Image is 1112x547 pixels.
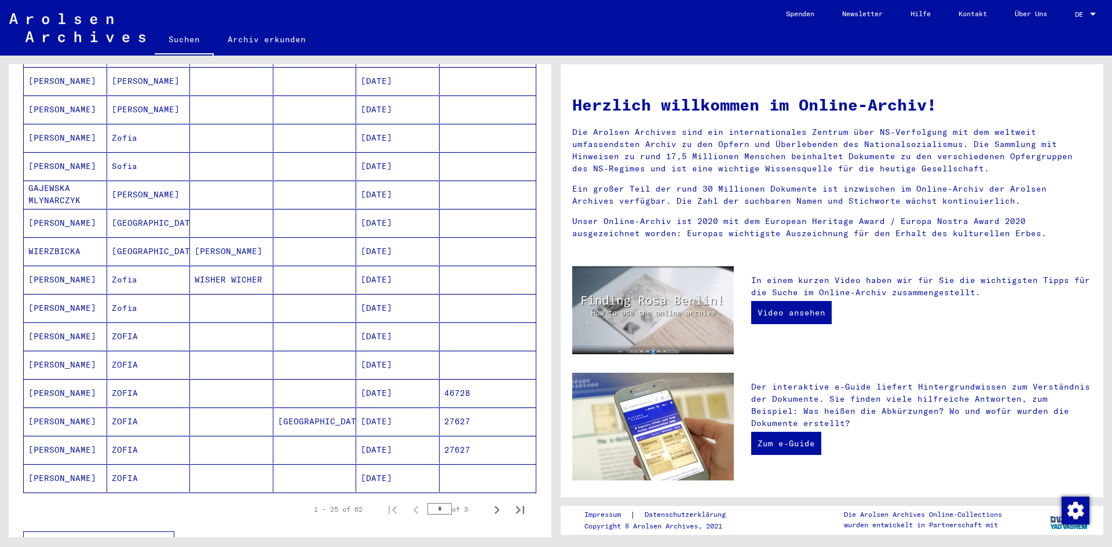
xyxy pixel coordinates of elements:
span: DE [1075,10,1088,19]
mat-cell: [PERSON_NAME] [24,322,107,350]
img: video.jpg [572,266,734,354]
mat-cell: ZOFIA [107,436,191,464]
mat-cell: 27627 [440,436,536,464]
mat-cell: WISHER WICHER [190,266,273,293]
mat-cell: [DATE] [356,322,440,350]
mat-cell: [DATE] [356,152,440,180]
mat-cell: [DATE] [356,464,440,492]
div: of 3 [427,504,485,515]
button: Last page [509,498,532,521]
mat-cell: 46728 [440,379,536,407]
mat-cell: Zofia [107,266,191,293]
mat-cell: [DATE] [356,408,440,435]
a: Zum e-Guide [751,432,821,455]
button: First page [381,498,404,521]
img: eguide.jpg [572,373,734,480]
mat-cell: [DATE] [356,436,440,464]
mat-cell: Zofia [107,124,191,152]
img: yv_logo.png [1048,505,1091,534]
mat-cell: 27627 [440,408,536,435]
mat-cell: ZOFIA [107,464,191,492]
mat-cell: [GEOGRAPHIC_DATA] [107,209,191,237]
a: Impressum [584,509,630,521]
mat-cell: Zofia [107,294,191,322]
mat-cell: [DATE] [356,96,440,123]
p: Der interaktive e-Guide liefert Hintergrundwissen zum Verständnis der Dokumente. Sie finden viele... [751,381,1092,429]
mat-cell: [PERSON_NAME] [24,351,107,379]
mat-cell: ZOFIA [107,408,191,435]
mat-cell: [PERSON_NAME] [24,436,107,464]
h1: Herzlich willkommen im Online-Archiv! [572,93,1092,117]
a: Datenschutzerklärung [635,509,740,521]
div: Zustimmung ändern [1061,496,1089,524]
mat-cell: [DATE] [356,294,440,322]
mat-cell: [PERSON_NAME] [24,464,107,492]
mat-cell: [PERSON_NAME] [107,96,191,123]
mat-cell: [DATE] [356,351,440,379]
mat-cell: [PERSON_NAME] [24,124,107,152]
mat-cell: [DATE] [356,181,440,208]
mat-cell: [DATE] [356,209,440,237]
p: Unser Online-Archiv ist 2020 mit dem European Heritage Award / Europa Nostra Award 2020 ausgezeic... [572,215,1092,240]
mat-cell: [PERSON_NAME] [24,152,107,180]
div: 1 – 25 of 62 [314,504,363,515]
img: Arolsen_neg.svg [9,13,145,42]
p: Ein großer Teil der rund 30 Millionen Dokumente ist inzwischen im Online-Archiv der Arolsen Archi... [572,183,1092,207]
mat-cell: [PERSON_NAME] [24,294,107,322]
mat-cell: Sofia [107,152,191,180]
mat-cell: ZOFIA [107,351,191,379]
p: In einem kurzen Video haben wir für Sie die wichtigsten Tipps für die Suche im Online-Archiv zusa... [751,274,1092,299]
p: wurden entwickelt in Partnerschaft mit [844,520,1002,530]
mat-cell: [PERSON_NAME] [24,67,107,95]
mat-cell: [PERSON_NAME] [24,379,107,407]
div: | [584,509,740,521]
img: Zustimmung ändern [1062,497,1089,524]
mat-cell: [PERSON_NAME] [107,181,191,208]
mat-cell: [DATE] [356,379,440,407]
mat-cell: [PERSON_NAME] [24,266,107,293]
mat-cell: WIERZBICKA [24,237,107,265]
mat-cell: [GEOGRAPHIC_DATA] [107,237,191,265]
mat-cell: ZOFIA [107,322,191,350]
mat-cell: [DATE] [356,237,440,265]
mat-cell: GAJEWSKA MLYNARCZYK [24,181,107,208]
button: Next page [485,498,509,521]
button: Previous page [404,498,427,521]
a: Video ansehen [751,301,832,324]
mat-cell: [GEOGRAPHIC_DATA] [273,408,357,435]
mat-cell: [PERSON_NAME] [24,209,107,237]
a: Archiv erkunden [214,25,320,53]
mat-cell: [DATE] [356,124,440,152]
p: Die Arolsen Archives Online-Collections [844,509,1002,520]
mat-cell: ZOFIA [107,379,191,407]
mat-cell: [PERSON_NAME] [24,96,107,123]
mat-cell: [PERSON_NAME] [190,237,273,265]
mat-cell: [PERSON_NAME] [24,408,107,435]
p: Die Arolsen Archives sind ein internationales Zentrum über NS-Verfolgung mit dem weltweit umfasse... [572,126,1092,175]
mat-cell: [DATE] [356,67,440,95]
mat-cell: [PERSON_NAME] [107,67,191,95]
a: Suchen [155,25,214,56]
mat-cell: [DATE] [356,266,440,293]
p: Copyright © Arolsen Archives, 2021 [584,521,740,531]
